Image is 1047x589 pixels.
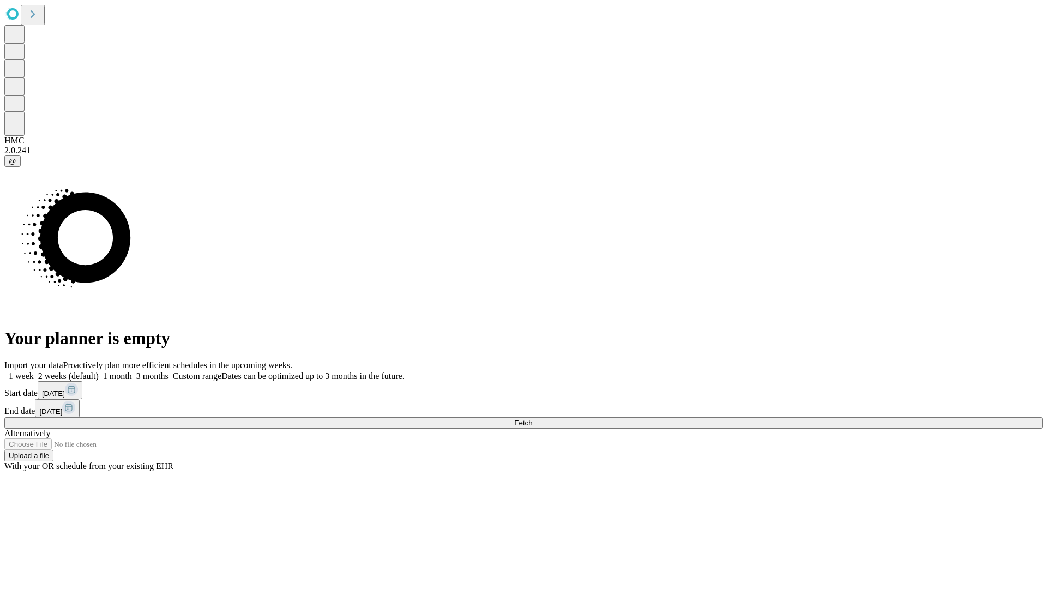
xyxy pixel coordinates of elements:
[103,371,132,381] span: 1 month
[221,371,404,381] span: Dates can be optimized up to 3 months in the future.
[136,371,169,381] span: 3 months
[514,419,532,427] span: Fetch
[4,399,1043,417] div: End date
[38,371,99,381] span: 2 weeks (default)
[9,157,16,165] span: @
[63,360,292,370] span: Proactively plan more efficient schedules in the upcoming weeks.
[4,381,1043,399] div: Start date
[35,399,80,417] button: [DATE]
[39,407,62,416] span: [DATE]
[4,328,1043,348] h1: Your planner is empty
[4,360,63,370] span: Import your data
[42,389,65,398] span: [DATE]
[4,155,21,167] button: @
[4,136,1043,146] div: HMC
[4,450,53,461] button: Upload a file
[4,417,1043,429] button: Fetch
[9,371,34,381] span: 1 week
[173,371,221,381] span: Custom range
[38,381,82,399] button: [DATE]
[4,146,1043,155] div: 2.0.241
[4,429,50,438] span: Alternatively
[4,461,173,471] span: With your OR schedule from your existing EHR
